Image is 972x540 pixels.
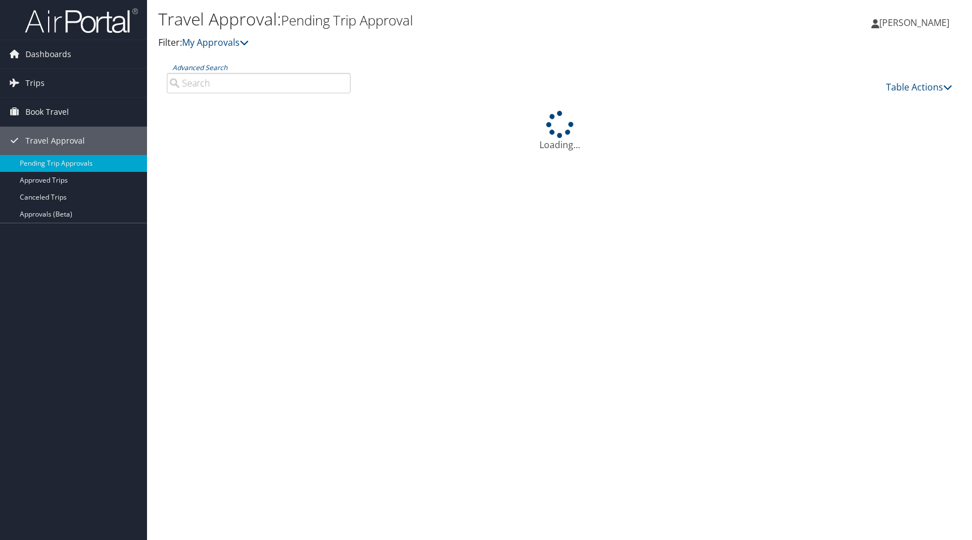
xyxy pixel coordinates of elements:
[886,81,952,93] a: Table Actions
[25,40,71,68] span: Dashboards
[25,98,69,126] span: Book Travel
[281,11,413,29] small: Pending Trip Approval
[172,63,227,72] a: Advanced Search
[879,16,949,29] span: [PERSON_NAME]
[167,73,351,93] input: Advanced Search
[871,6,961,40] a: [PERSON_NAME]
[25,7,138,34] img: airportal-logo.png
[158,7,693,31] h1: Travel Approval:
[158,36,693,50] p: Filter:
[158,111,961,152] div: Loading...
[25,69,45,97] span: Trips
[25,127,85,155] span: Travel Approval
[182,36,249,49] a: My Approvals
